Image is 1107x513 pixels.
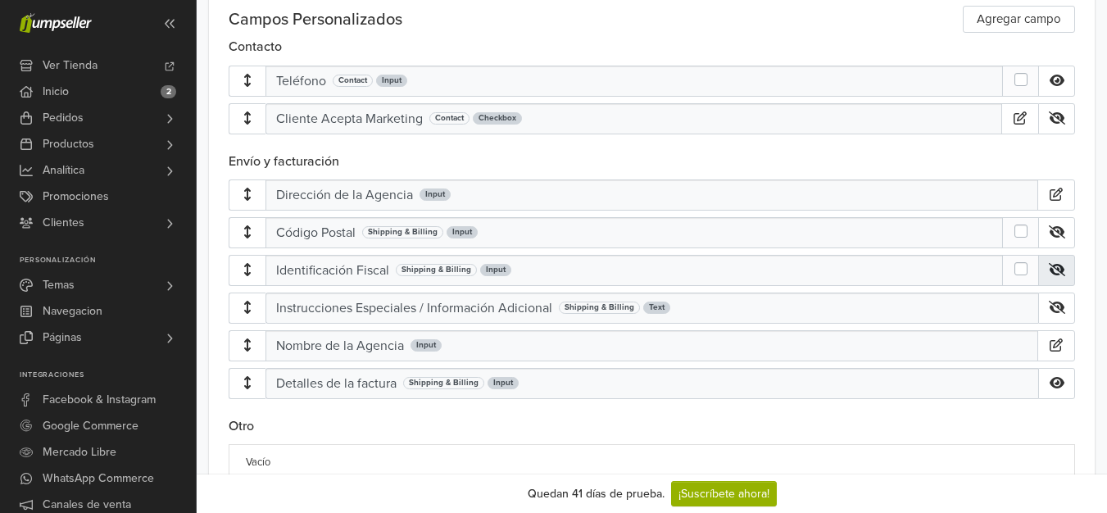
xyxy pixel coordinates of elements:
div: Shipping & Billing [362,226,443,238]
div: Teléfono [276,71,326,91]
div: Input [376,75,407,87]
div: Checkbox [473,112,522,125]
div: Detalles de la facturaShipping & BillingInput [229,368,1075,399]
div: Input [420,188,451,201]
div: Obligatorio [1002,255,1039,286]
div: Identificación Fiscal [276,261,389,280]
div: Text [643,302,670,314]
div: Vacío [229,444,1075,481]
span: Temas [43,272,75,298]
span: Productos [43,131,94,157]
div: Nombre de la Agencia [276,336,404,356]
div: Identificación FiscalShipping & BillingInput [229,255,1075,286]
div: Shipping & Billing [396,264,477,276]
h6: Contacto [229,39,1075,61]
div: Código PostalShipping & BillingInput [229,217,1075,248]
span: Google Commerce [43,413,138,439]
span: 2 [161,85,176,98]
div: Cliente Acepta Marketing [276,109,423,129]
div: Instrucciones Especiales / Información Adicional [276,298,552,318]
div: Input [480,264,511,276]
a: ¡Suscríbete ahora! [671,481,777,506]
a: Agregar campo [963,6,1075,33]
div: Dirección de la Agencia Input [229,179,1075,211]
span: Páginas [43,325,82,351]
div: Input [488,377,519,389]
div: Shipping & Billing [559,302,640,314]
div: Contact [429,112,470,125]
span: Clientes [43,210,84,236]
div: Input [447,226,478,238]
span: Campos Personalizados [229,10,402,30]
span: Pedidos [43,105,84,131]
div: Quedan 41 días de prueba. [528,485,665,502]
span: Mercado Libre [43,439,116,465]
div: Cliente Acepta MarketingContactCheckbox [229,103,1075,134]
div: Dirección de la Agencia [276,185,413,205]
div: Obligatorio [1002,66,1039,97]
p: Integraciones [20,370,196,380]
span: Promociones [43,184,109,210]
h6: Otro [229,419,1075,441]
p: Personalización [20,256,196,266]
div: Nombre de la Agencia Input [229,330,1075,361]
span: Navegacion [43,298,102,325]
h6: Envío y facturación [229,154,1075,176]
span: WhatsApp Commerce [43,465,154,492]
div: Shipping & Billing [403,377,484,389]
div: Instrucciones Especiales / Información AdicionalShipping & BillingText [229,293,1075,324]
span: Ver Tienda [43,52,98,79]
span: Inicio [43,79,69,105]
div: Contact [333,75,373,87]
div: Código Postal [276,223,356,243]
span: Facebook & Instagram [43,387,156,413]
div: Obligatorio [1002,217,1039,248]
div: Input [411,339,442,352]
div: TeléfonoContactInput [229,66,1075,97]
div: Detalles de la factura [276,374,397,393]
span: Analítica [43,157,84,184]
